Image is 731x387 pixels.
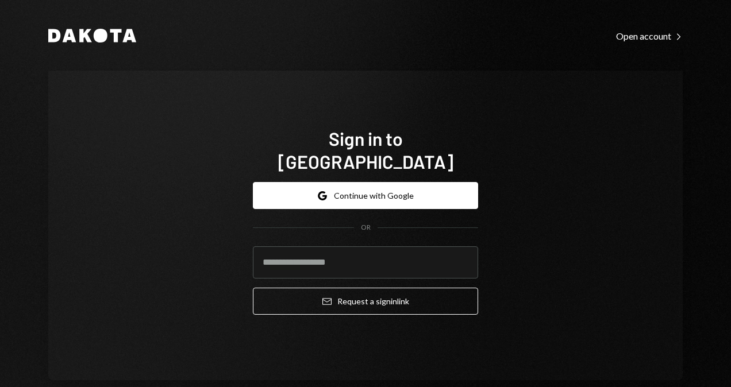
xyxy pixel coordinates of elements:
[253,182,478,209] button: Continue with Google
[616,30,683,42] div: Open account
[361,223,371,233] div: OR
[616,29,683,42] a: Open account
[253,288,478,315] button: Request a signinlink
[253,127,478,173] h1: Sign in to [GEOGRAPHIC_DATA]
